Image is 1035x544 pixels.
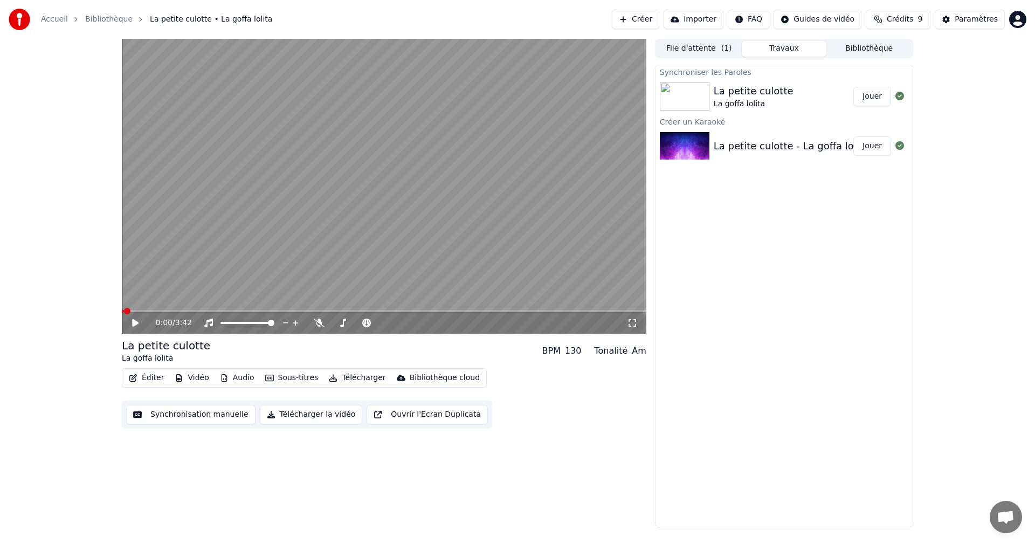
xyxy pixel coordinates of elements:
span: La petite culotte • La goffa lolita [150,14,272,25]
span: 9 [917,14,922,25]
div: Créer un Karaoké [655,115,913,128]
a: Accueil [41,14,68,25]
div: La petite culotte [122,338,210,353]
div: 130 [565,345,582,357]
button: Jouer [853,87,891,106]
button: FAQ [728,10,769,29]
button: Importer [664,10,723,29]
button: File d'attente [657,41,742,57]
div: La goffa lolita [122,353,210,364]
button: Synchronisation manuelle [126,405,256,424]
button: Ouvrir l'Ecran Duplicata [367,405,488,424]
div: La petite culotte [714,84,793,99]
div: Ouvrir le chat [990,501,1022,533]
button: Éditer [125,370,168,385]
button: Créer [612,10,659,29]
button: Audio [216,370,259,385]
span: ( 1 ) [721,43,732,54]
div: / [156,318,182,328]
button: Télécharger [325,370,390,385]
img: youka [9,9,30,30]
div: La goffa lolita [714,99,793,109]
div: Bibliothèque cloud [410,373,480,383]
button: Jouer [853,136,891,156]
button: Travaux [742,41,827,57]
button: Sous-titres [261,370,323,385]
button: Paramètres [935,10,1005,29]
div: Am [632,345,646,357]
button: Crédits9 [866,10,930,29]
span: Crédits [887,14,913,25]
button: Guides de vidéo [774,10,861,29]
span: 0:00 [156,318,172,328]
button: Bibliothèque [826,41,912,57]
button: Vidéo [170,370,213,385]
div: Paramètres [955,14,998,25]
a: Bibliothèque [85,14,133,25]
div: Tonalité [595,345,628,357]
div: La petite culotte - La goffa lolita [714,139,869,154]
button: Télécharger la vidéo [260,405,363,424]
div: BPM [542,345,561,357]
nav: breadcrumb [41,14,272,25]
div: Synchroniser les Paroles [655,65,913,78]
span: 3:42 [175,318,192,328]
